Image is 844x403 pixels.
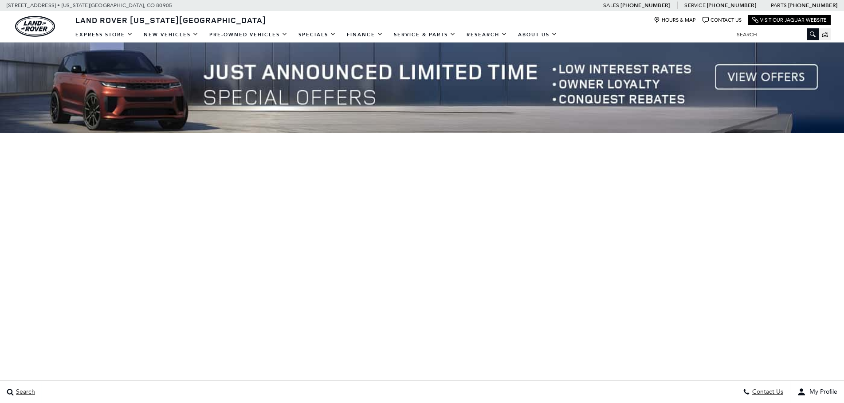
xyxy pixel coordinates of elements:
[138,27,204,43] a: New Vehicles
[707,2,756,9] a: [PHONE_NUMBER]
[7,2,172,8] a: [STREET_ADDRESS] • [US_STATE][GEOGRAPHIC_DATA], CO 80905
[15,16,55,37] img: Land Rover
[750,388,783,396] span: Contact Us
[75,15,266,25] span: Land Rover [US_STATE][GEOGRAPHIC_DATA]
[513,27,563,43] a: About Us
[788,2,837,9] a: [PHONE_NUMBER]
[389,27,461,43] a: Service & Parts
[342,27,389,43] a: Finance
[70,15,271,25] a: Land Rover [US_STATE][GEOGRAPHIC_DATA]
[771,2,787,8] span: Parts
[703,17,742,23] a: Contact Us
[461,27,513,43] a: Research
[70,27,138,43] a: EXPRESS STORE
[806,388,837,396] span: My Profile
[15,16,55,37] a: land-rover
[730,29,819,40] input: Search
[752,17,827,23] a: Visit Our Jaguar Website
[684,2,705,8] span: Service
[603,2,619,8] span: Sales
[654,17,696,23] a: Hours & Map
[790,381,844,403] button: user-profile-menu
[293,27,342,43] a: Specials
[14,388,35,396] span: Search
[70,27,563,43] nav: Main Navigation
[204,27,293,43] a: Pre-Owned Vehicles
[620,2,670,9] a: [PHONE_NUMBER]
